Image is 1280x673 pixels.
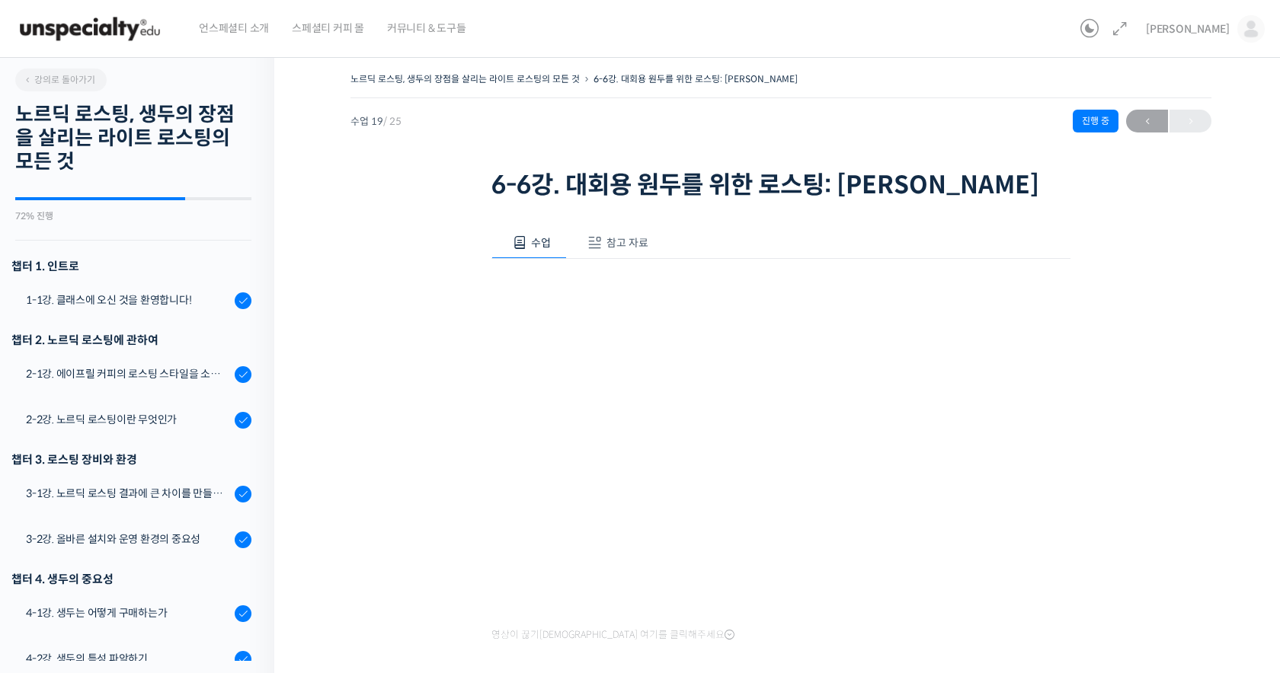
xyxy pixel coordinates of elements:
[26,485,230,502] div: 3-1강. 노르딕 로스팅 결과에 큰 차이를 만들어내는 로스팅 머신의 종류와 환경
[26,292,230,308] div: 1-1강. 클래스에 오신 것을 환영합니다!
[15,212,251,221] div: 72% 진행
[1126,111,1168,132] span: ←
[491,171,1070,199] h1: 6-6강. 대회용 원두를 위한 로스팅: [PERSON_NAME]
[11,569,251,589] div: 챕터 4. 생두의 중요성
[350,73,580,85] a: 노르딕 로스팅, 생두의 장점을 살리는 라이트 로스팅의 모든 것
[531,236,551,250] span: 수업
[606,236,648,250] span: 참고 자료
[26,365,230,382] div: 2-1강. 에이프릴 커피의 로스팅 스타일을 소개합니다
[23,74,95,85] span: 강의로 돌아가기
[26,604,230,621] div: 4-1강. 생두는 어떻게 구매하는가
[594,73,798,85] a: 6-6강. 대회용 원두를 위한 로스팅: [PERSON_NAME]
[15,69,107,91] a: 강의로 돌아가기
[491,629,734,641] span: 영상이 끊기[DEMOGRAPHIC_DATA] 여기를 클릭해주세요
[26,650,230,667] div: 4-2강. 생두의 특성 파악하기
[15,103,251,174] h2: 노르딕 로스팅, 생두의 장점을 살리는 라이트 로스팅의 모든 것
[1073,110,1118,132] div: 진행 중
[383,115,402,128] span: / 25
[11,256,251,276] h3: 챕터 1. 인트로
[350,116,402,126] span: 수업 19
[26,411,230,428] div: 2-2강. 노르딕 로스팅이란 무엇인가
[1146,22,1230,36] span: [PERSON_NAME]
[1126,110,1168,132] a: ←이전
[26,531,230,547] div: 3-2강. 올바른 설치와 운영 환경의 중요성
[11,330,251,350] div: 챕터 2. 노르딕 로스팅에 관하여
[11,449,251,470] div: 챕터 3. 로스팅 장비와 환경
